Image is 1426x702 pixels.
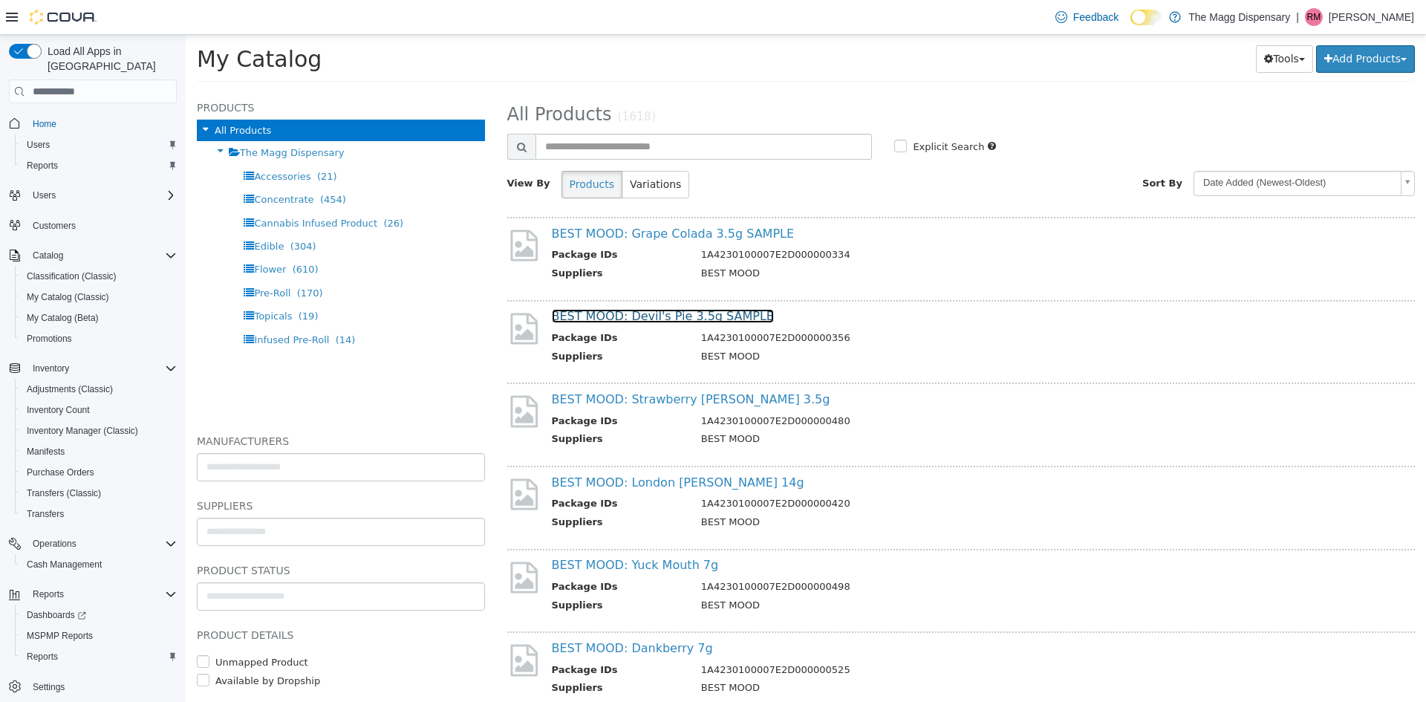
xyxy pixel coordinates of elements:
button: Settings [3,676,183,698]
span: Purchase Orders [21,464,177,481]
label: Explicit Search [723,105,798,120]
span: Inventory [27,360,177,377]
th: Package IDs [366,296,504,314]
td: BEST MOOD [504,314,1197,333]
span: Promotions [27,333,72,345]
p: [PERSON_NAME] [1329,8,1414,26]
td: 1A4230100007E2D000000525 [504,628,1197,646]
img: missing-image.png [322,192,355,229]
button: Add Products [1130,10,1229,38]
button: Classification (Classic) [15,266,183,287]
div: Rebecca Mays [1305,8,1323,26]
span: Purchase Orders [27,467,94,478]
button: Users [15,134,183,155]
a: Feedback [1049,2,1124,32]
button: Inventory Count [15,400,183,420]
span: Transfers [27,508,64,520]
span: Concentrate [68,159,128,170]
button: Customers [3,215,183,236]
a: Reports [21,157,64,175]
a: Inventory Count [21,401,96,419]
a: Reports [21,648,64,666]
a: BEST MOOD: Dankberry 7g [366,606,527,620]
span: My Catalog (Beta) [21,309,177,327]
span: Reports [21,648,177,666]
span: (19) [113,276,133,287]
span: View By [322,143,365,154]
th: Suppliers [366,397,504,415]
button: Home [3,112,183,134]
h5: Product Status [11,527,299,545]
img: missing-image.png [322,358,355,394]
h5: Product Details [11,591,299,609]
span: Catalog [33,250,63,261]
span: Edible [68,206,98,217]
label: Unmapped Product [26,620,123,635]
span: Operations [27,535,177,553]
span: Topicals [68,276,106,287]
button: Inventory [27,360,75,377]
span: Transfers [21,505,177,523]
span: Classification (Classic) [27,270,117,282]
span: Users [27,186,177,204]
span: Users [33,189,56,201]
button: Reports [3,584,183,605]
span: Dark Mode [1130,25,1131,26]
a: Cash Management [21,556,108,573]
td: 1A4230100007E2D000000356 [504,296,1197,314]
a: Dashboards [21,606,92,624]
button: Inventory Manager (Classic) [15,420,183,441]
span: Adjustments (Classic) [21,380,177,398]
label: Available by Dropship [26,639,134,654]
td: BEST MOOD [504,231,1197,250]
span: (610) [107,229,133,240]
th: Suppliers [366,480,504,498]
span: Manifests [21,443,177,461]
th: Package IDs [366,628,504,646]
span: Settings [27,677,177,696]
span: Settings [33,681,65,693]
span: (21) [131,136,152,147]
a: Transfers (Classic) [21,484,107,502]
span: Feedback [1073,10,1119,25]
span: My Catalog [11,11,136,37]
span: Home [33,118,56,130]
button: Promotions [15,328,183,349]
a: Promotions [21,330,78,348]
span: All Products [322,69,426,90]
td: 1A4230100007E2D000000498 [504,545,1197,563]
span: The Magg Dispensary [54,112,159,123]
span: Reports [33,588,64,600]
small: (1618) [432,75,470,88]
button: Inventory [3,358,183,379]
span: Dashboards [21,606,177,624]
button: Manifests [15,441,183,462]
span: Inventory Manager (Classic) [27,425,138,437]
span: Transfers (Classic) [21,484,177,502]
span: (14) [150,299,170,311]
button: Reports [15,155,183,176]
a: Date Added (Newest-Oldest) [1008,136,1229,161]
span: Infused Pre-Roll [68,299,143,311]
a: My Catalog (Beta) [21,309,105,327]
span: RM [1307,8,1321,26]
span: Customers [33,220,76,232]
td: 1A4230100007E2D000000480 [504,379,1197,397]
span: (26) [198,183,218,194]
span: Inventory Count [21,401,177,419]
button: Products [376,136,437,163]
span: Flower [68,229,100,240]
span: Reports [27,160,58,172]
span: My Catalog (Beta) [27,312,99,324]
button: Purchase Orders [15,462,183,483]
a: Settings [27,678,71,696]
button: Cash Management [15,554,183,575]
span: Home [27,114,177,132]
button: Catalog [27,247,69,264]
a: Dashboards [15,605,183,625]
th: Suppliers [366,646,504,664]
h5: Products [11,64,299,82]
span: Cash Management [21,556,177,573]
a: BEST MOOD: London [PERSON_NAME] 14g [366,441,619,455]
span: Promotions [21,330,177,348]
